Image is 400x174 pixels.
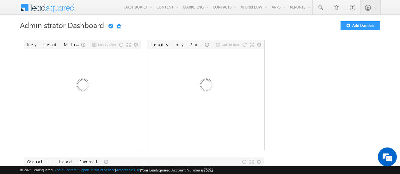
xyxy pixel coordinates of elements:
a: Acceptable Use [116,168,140,172]
span: © 2025 LeadSquared | | | | | [20,167,213,173]
div: Key Lead Metrics [27,42,81,47]
span: Your Leadsquared Account Number is [141,168,213,172]
img: Loading... [172,52,240,120]
span: Last 30 Days [98,42,116,47]
span: 75892 [204,168,213,172]
a: Terms of Service [90,168,115,172]
div: Leads by Sources [151,42,205,47]
button: Add Dashlets [341,21,380,30]
span: Last 30 days [222,42,239,47]
a: Contact Support [65,168,89,172]
div: Overall Lead Funnel [27,159,104,165]
a: About [54,168,64,172]
img: Loading... [48,52,116,120]
span: Administrator Dashboard [20,20,104,30]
